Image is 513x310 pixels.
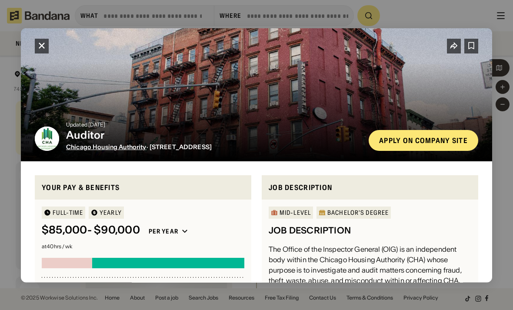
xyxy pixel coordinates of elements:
[66,143,147,150] a: Chicago Housing Authority
[149,227,178,235] div: Per year
[42,224,140,237] div: $ 85,000 - $90,000
[280,210,311,216] div: Mid-Level
[269,224,351,237] div: JOB DESCRIPTION
[35,126,59,150] img: Chicago Housing Authority logo
[42,244,244,249] div: at 40 hrs / wk
[66,122,362,127] div: Updated [DATE]
[379,137,468,143] div: Apply on company site
[66,129,362,141] div: Auditor
[269,182,471,193] div: Job Description
[66,143,362,150] div: · [STREET_ADDRESS]
[53,210,83,216] div: Full-time
[327,210,389,216] div: Bachelor's Degree
[42,182,244,193] div: Your pay & benefits
[100,210,122,216] div: YEARLY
